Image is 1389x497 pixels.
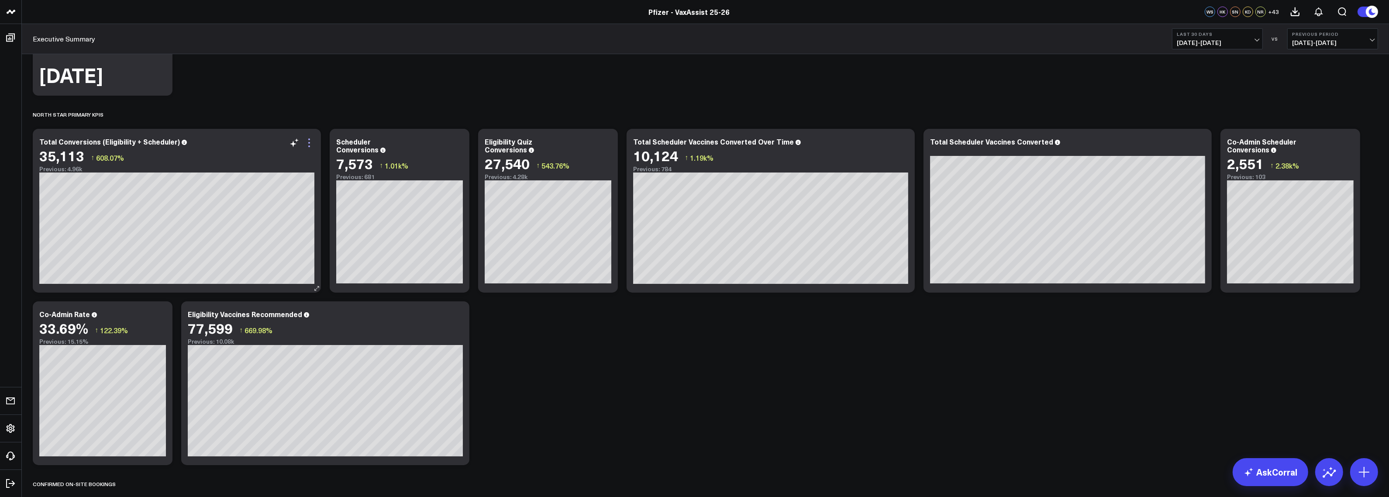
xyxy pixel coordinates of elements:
div: Eligibility Quiz Conversions [485,137,532,154]
div: Scheduler Conversions [336,137,379,154]
div: 7,573 [336,155,373,171]
span: ↑ [239,324,243,336]
button: +43 [1268,7,1279,17]
span: ↑ [95,324,98,336]
div: Eligibility Vaccines Recommended [188,309,302,319]
div: Previous: 103 [1227,173,1354,180]
div: VS [1267,36,1283,41]
div: Total Scheduler Vaccines Converted [930,137,1053,146]
div: Confirmed On-Site Bookings [33,474,116,494]
div: 33.69% [39,320,88,336]
div: Previous: 4.28k [485,173,611,180]
div: NR [1255,7,1266,17]
div: WS [1205,7,1215,17]
a: Executive Summary [33,34,95,44]
div: HK [1217,7,1228,17]
div: Previous: 784 [633,166,908,173]
div: North Star Primary KPIs [33,104,103,124]
div: [DATE] [39,65,103,85]
div: Previous: 4.96k [39,166,314,173]
div: Previous: 10.08k [188,338,463,345]
span: 1.01k% [385,161,408,170]
div: Co-Admin Rate [39,309,90,319]
div: Co-Admin Scheduler Conversions [1227,137,1296,154]
div: Previous: 681 [336,173,463,180]
b: Last 30 Days [1177,31,1258,37]
span: + 43 [1268,9,1279,15]
a: Pfizer - VaxAssist 25-26 [648,7,730,17]
div: 27,540 [485,155,530,171]
span: 543.76% [541,161,569,170]
span: [DATE] - [DATE] [1292,39,1373,46]
div: 77,599 [188,320,233,336]
span: 669.98% [245,325,272,335]
span: 122.39% [100,325,128,335]
div: 2,551 [1227,155,1264,171]
button: Last 30 Days[DATE]-[DATE] [1172,28,1263,49]
a: AskCorral [1233,458,1308,486]
div: Total Scheduler Vaccines Converted Over Time [633,137,794,146]
span: ↑ [1270,160,1274,171]
div: 10,124 [633,148,678,163]
span: ↑ [536,160,540,171]
span: 2.38k% [1275,161,1299,170]
span: 1.19k% [690,153,713,162]
div: KD [1243,7,1253,17]
span: ↑ [685,152,688,163]
div: 35,113 [39,148,84,163]
div: Previous: 15.15% [39,338,166,345]
b: Previous Period [1292,31,1373,37]
span: [DATE] - [DATE] [1177,39,1258,46]
span: 608.07% [96,153,124,162]
button: Previous Period[DATE]-[DATE] [1287,28,1378,49]
div: SN [1230,7,1241,17]
span: ↑ [379,160,383,171]
span: ↑ [91,152,94,163]
div: Total Conversions (Eligibility + Scheduler) [39,137,180,146]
